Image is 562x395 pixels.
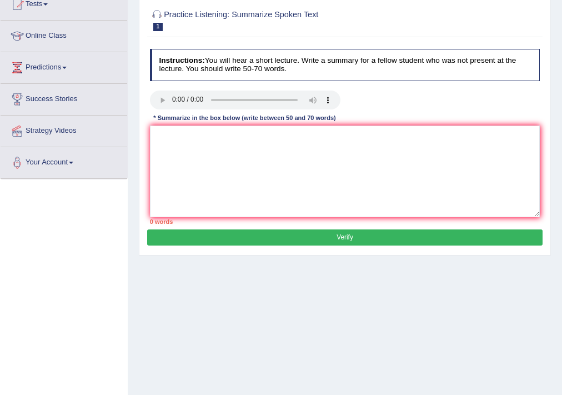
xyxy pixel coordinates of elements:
[150,49,540,81] h4: You will hear a short lecture. Write a summary for a fellow student who was not present at the le...
[150,8,392,31] h2: Practice Listening: Summarize Spoken Text
[1,21,127,48] a: Online Class
[147,229,542,246] button: Verify
[159,56,204,64] b: Instructions:
[150,217,540,226] div: 0 words
[1,116,127,143] a: Strategy Videos
[1,84,127,112] a: Success Stories
[153,23,163,31] span: 1
[1,147,127,175] a: Your Account
[1,52,127,80] a: Predictions
[150,114,340,123] div: * Summarize in the box below (write between 50 and 70 words)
